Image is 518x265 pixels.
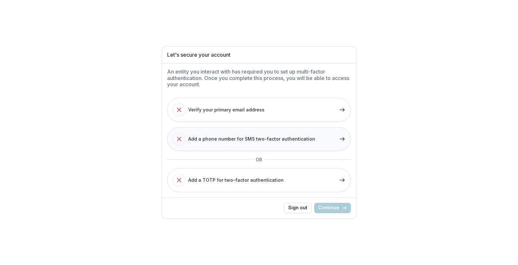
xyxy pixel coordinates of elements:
h1: Let's secure your account [167,52,351,58]
button: Add a phone number for SMS two-factor authentication [167,127,351,151]
button: Continue [314,203,351,213]
span: OR [253,154,265,165]
h2: An entity you interact with has required you to set up multi-factor authentication. Once you comp... [167,69,351,87]
button: Verify your primary email address [167,98,351,122]
span: Add a TOTP for two-factor authentication [188,177,284,183]
button: Add a TOTP for two-factor authentication [167,168,351,192]
span: Verify your primary email address [188,106,265,113]
button: Sign out [284,203,312,213]
span: Add a phone number for SMS two-factor authentication [188,135,315,142]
